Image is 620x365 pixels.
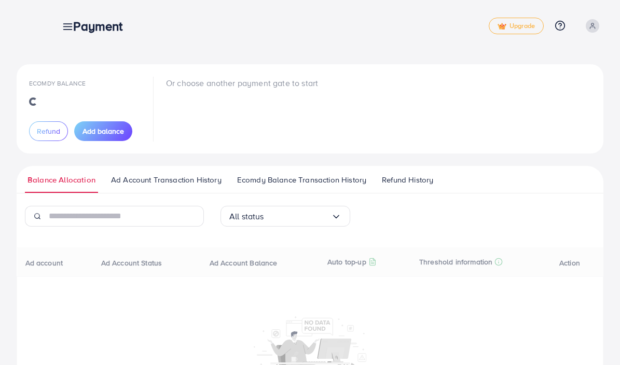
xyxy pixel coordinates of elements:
div: Search for option [221,206,350,227]
span: Ecomdy Balance Transaction History [237,174,366,186]
span: Refund [37,126,60,136]
span: All status [229,208,264,224]
p: Or choose another payment gate to start [166,77,318,89]
h3: Payment [73,19,131,34]
button: Refund [29,121,68,141]
span: Ad Account Transaction History [111,174,222,186]
a: tickUpgrade [489,18,544,34]
span: Balance Allocation [27,174,95,186]
span: Ecomdy Balance [29,79,86,88]
button: Add balance [74,121,132,141]
span: Refund History [382,174,433,186]
span: Add balance [82,126,124,136]
span: Upgrade [498,22,535,30]
img: tick [498,23,506,30]
input: Search for option [264,208,331,224]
